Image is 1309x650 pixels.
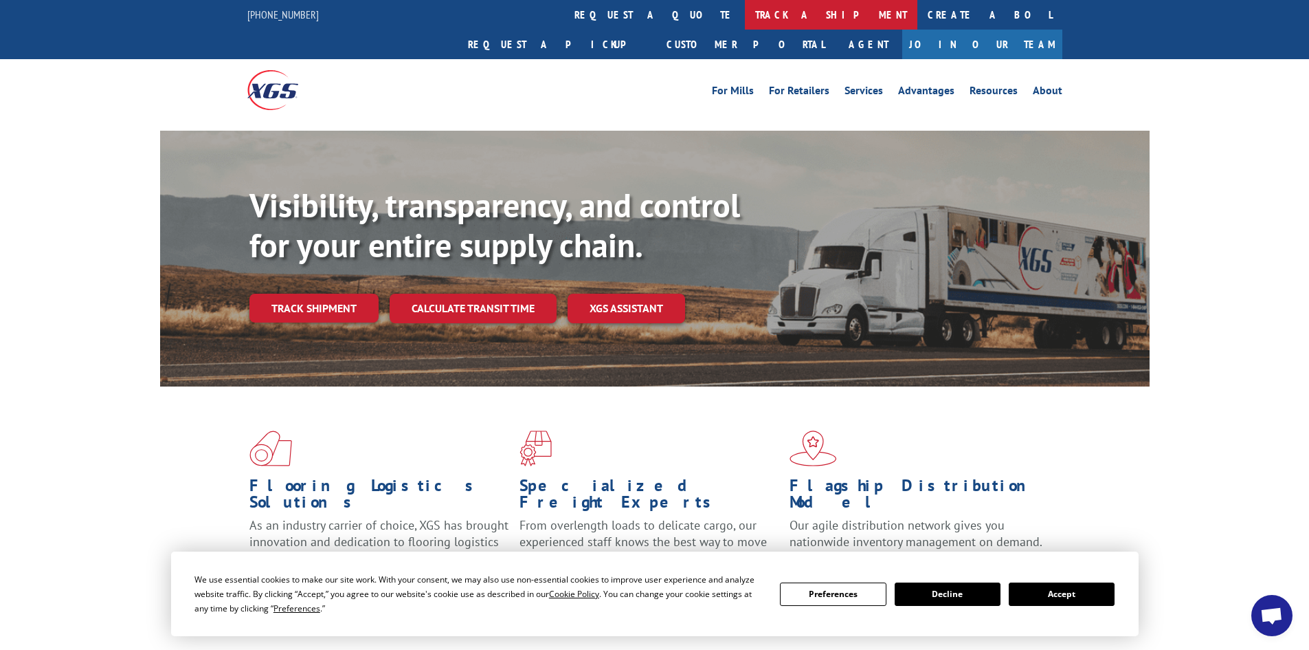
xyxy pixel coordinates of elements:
[790,431,837,466] img: xgs-icon-flagship-distribution-model-red
[194,572,763,616] div: We use essential cookies to make our site work. With your consent, we may also use non-essential ...
[519,477,779,517] h1: Specialized Freight Experts
[249,477,509,517] h1: Flooring Logistics Solutions
[790,477,1049,517] h1: Flagship Distribution Model
[970,85,1018,100] a: Resources
[769,85,829,100] a: For Retailers
[273,603,320,614] span: Preferences
[790,517,1042,550] span: Our agile distribution network gives you nationwide inventory management on demand.
[247,8,319,21] a: [PHONE_NUMBER]
[549,588,599,600] span: Cookie Policy
[898,85,954,100] a: Advantages
[249,294,379,323] a: Track shipment
[780,583,886,606] button: Preferences
[656,30,835,59] a: Customer Portal
[1033,85,1062,100] a: About
[249,517,508,566] span: As an industry carrier of choice, XGS has brought innovation and dedication to flooring logistics...
[171,552,1139,636] div: Cookie Consent Prompt
[390,294,557,323] a: Calculate transit time
[568,294,685,323] a: XGS ASSISTANT
[895,583,1000,606] button: Decline
[835,30,902,59] a: Agent
[519,431,552,466] img: xgs-icon-focused-on-flooring-red
[519,517,779,578] p: From overlength loads to delicate cargo, our experienced staff knows the best way to move your fr...
[712,85,754,100] a: For Mills
[249,431,292,466] img: xgs-icon-total-supply-chain-intelligence-red
[844,85,883,100] a: Services
[249,184,740,266] b: Visibility, transparency, and control for your entire supply chain.
[902,30,1062,59] a: Join Our Team
[1009,583,1115,606] button: Accept
[458,30,656,59] a: Request a pickup
[1251,595,1293,636] div: Open chat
